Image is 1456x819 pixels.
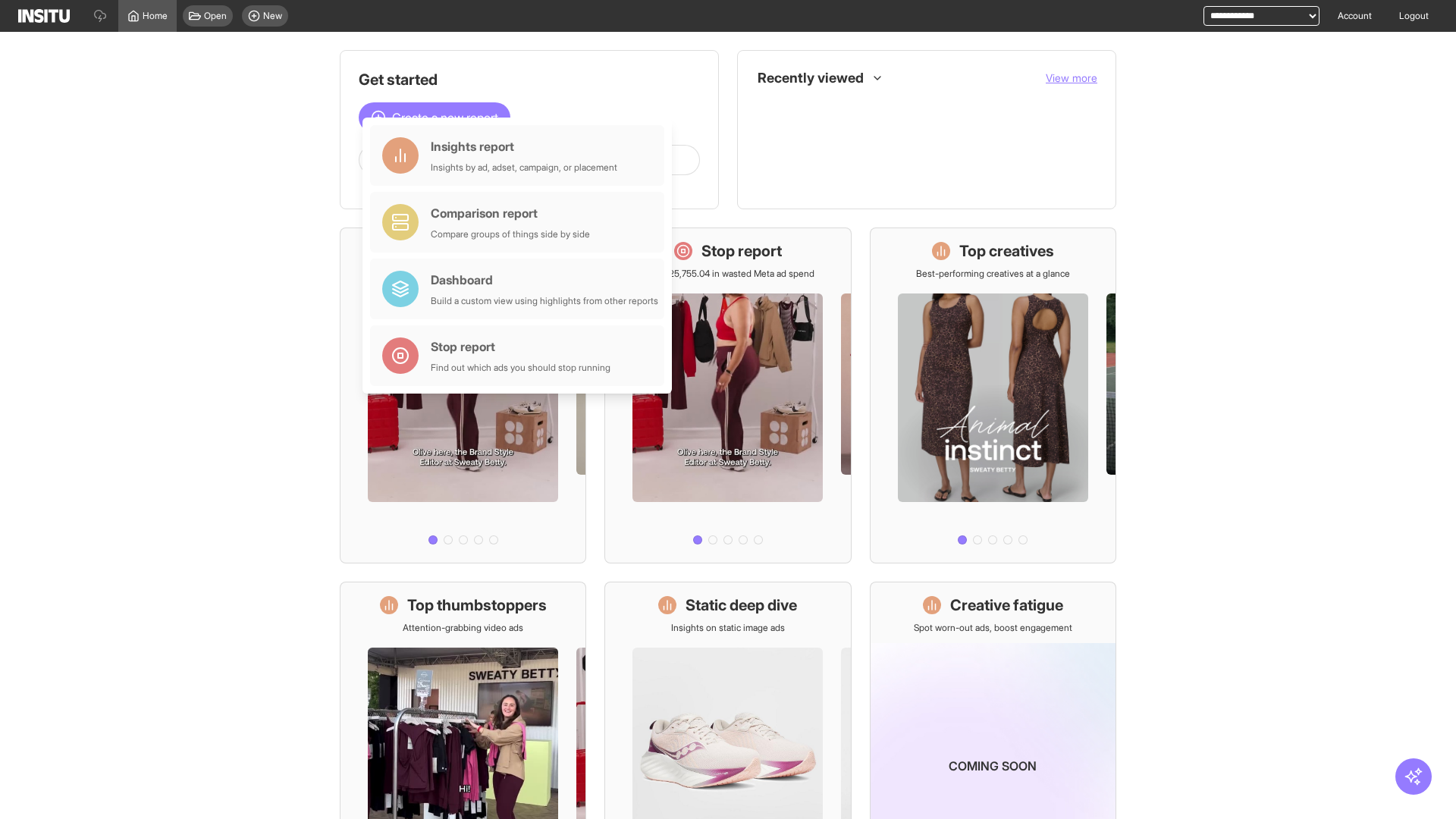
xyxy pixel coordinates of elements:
div: Compare groups of things side by side [431,228,590,240]
img: Logo [18,9,70,23]
div: Comparison report [431,204,590,222]
span: Create a new report [392,108,498,127]
span: View more [1046,71,1097,84]
button: Create a new report [359,102,510,133]
button: View more [1046,71,1097,86]
div: Stop report [431,337,610,356]
p: Insights on static image ads [671,622,785,634]
div: Dashboard [431,271,658,289]
a: Stop reportSave £25,755.04 in wasted Meta ad spend [604,227,851,563]
span: New [263,10,282,22]
a: Top creativesBest-performing creatives at a glance [870,227,1116,563]
h1: Get started [359,69,700,90]
h1: Top creatives [959,240,1054,262]
p: Attention-grabbing video ads [403,622,523,634]
span: Open [204,10,227,22]
a: What's live nowSee all active ads instantly [340,227,586,563]
p: Best-performing creatives at a glance [916,268,1070,280]
p: Save £25,755.04 in wasted Meta ad spend [642,268,814,280]
div: Find out which ads you should stop running [431,362,610,374]
h1: Top thumbstoppers [407,595,547,616]
h1: Stop report [701,240,782,262]
span: Home [143,10,168,22]
div: Insights by ad, adset, campaign, or placement [431,162,617,174]
h1: Static deep dive [686,595,797,616]
div: Build a custom view using highlights from other reports [431,295,658,307]
div: Insights report [431,137,617,155]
